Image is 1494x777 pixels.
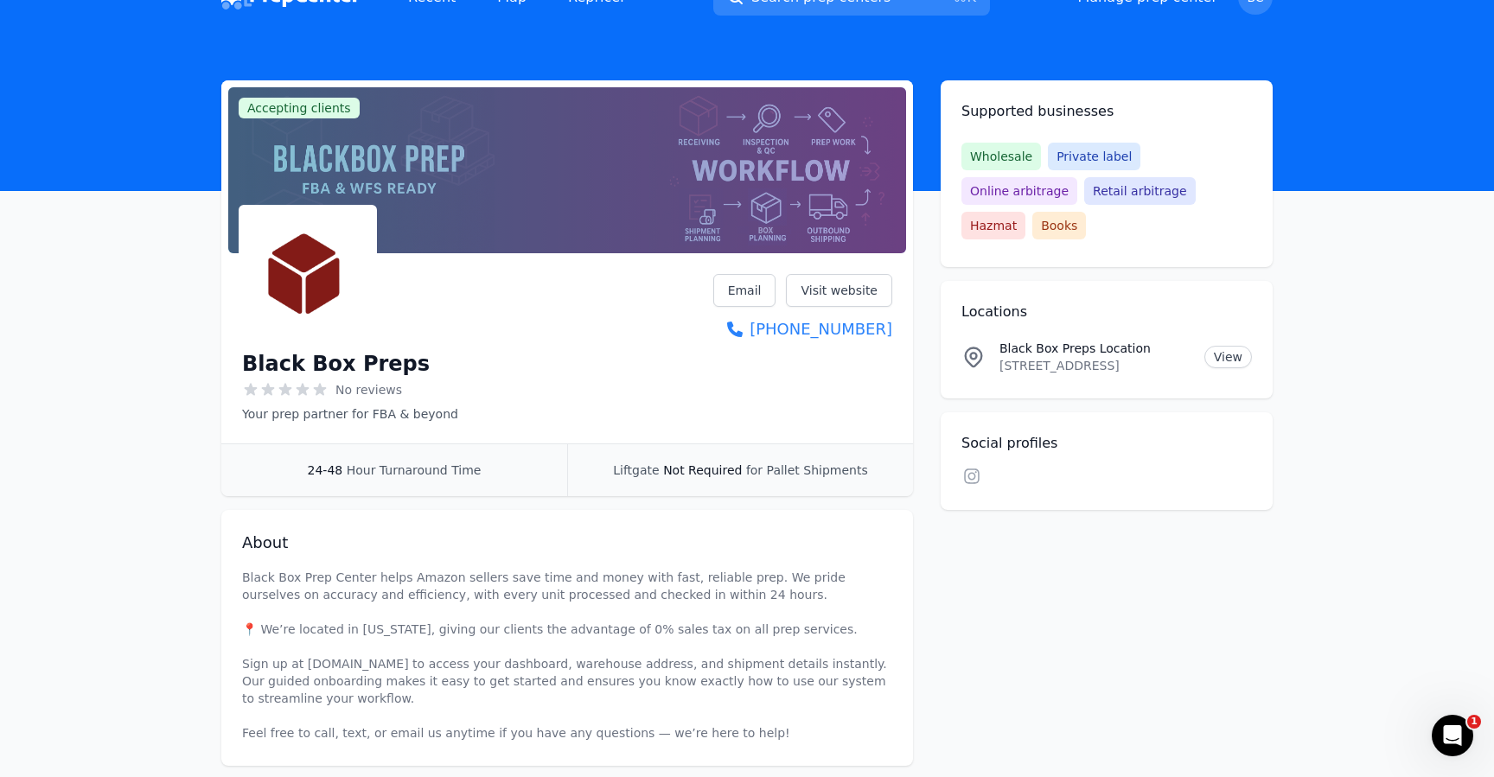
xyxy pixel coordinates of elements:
[961,143,1041,170] span: Wholesale
[786,274,892,307] a: Visit website
[961,433,1252,454] h2: Social profiles
[613,463,659,477] span: Liftgate
[242,405,458,423] p: Your prep partner for FBA & beyond
[713,274,776,307] a: Email
[961,212,1025,239] span: Hazmat
[1084,177,1195,205] span: Retail arbitrage
[242,208,373,340] img: Black Box Preps
[239,98,360,118] span: Accepting clients
[961,302,1252,322] h2: Locations
[1032,212,1086,239] span: Books
[961,101,1252,122] h2: Supported businesses
[1432,715,1473,756] iframe: Intercom live chat
[961,177,1077,205] span: Online arbitrage
[999,340,1191,357] p: Black Box Preps Location
[663,463,742,477] span: Not Required
[1048,143,1140,170] span: Private label
[242,531,892,555] h2: About
[746,463,868,477] span: for Pallet Shipments
[242,569,892,742] p: Black Box Prep Center helps Amazon sellers save time and money with fast, reliable prep. We pride...
[713,317,892,341] a: [PHONE_NUMBER]
[1467,715,1481,729] span: 1
[335,381,402,398] span: No reviews
[242,350,430,378] h1: Black Box Preps
[308,463,343,477] span: 24-48
[1204,346,1252,368] a: View
[999,357,1191,374] p: [STREET_ADDRESS]
[347,463,482,477] span: Hour Turnaround Time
